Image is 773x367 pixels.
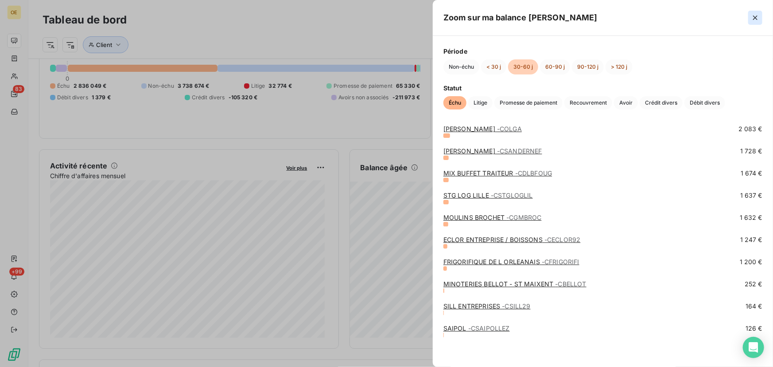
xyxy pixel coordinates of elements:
[443,258,579,265] a: FRIGORIFIQUE DE L ORLEANAIS
[443,169,552,177] a: MIX BUFFET TRAITEUR
[740,258,762,266] span: 1 200 €
[443,191,533,199] a: STG LOG LILLE
[443,59,479,74] button: Non-échu
[540,59,570,74] button: 60-90 j
[443,47,762,56] span: Période
[494,96,563,109] button: Promesse de paiement
[614,96,638,109] button: Avoir
[443,12,598,24] h5: Zoom sur ma balance [PERSON_NAME]
[468,96,493,109] button: Litige
[491,191,533,199] span: - CSTGLOGLIL
[542,258,579,265] span: - CFRIGORIFI
[443,96,466,109] button: Échu
[746,302,762,311] span: 164 €
[515,169,552,177] span: - CDLBFOUG
[741,169,762,178] span: 1 674 €
[555,280,587,288] span: - CBELLOT
[468,324,510,332] span: - CSAIPOLLEZ
[443,147,542,155] a: [PERSON_NAME]
[443,280,587,288] a: MINOTERIES BELLOT - ST MAIXENT
[740,235,762,244] span: 1 247 €
[497,147,542,155] span: - CSANDERNEF
[738,125,762,133] span: 2 083 €
[746,324,762,333] span: 126 €
[564,96,612,109] button: Recouvrement
[443,302,531,310] a: SILL ENTREPRISES
[572,59,604,74] button: 90-120 j
[740,191,762,200] span: 1 637 €
[502,302,531,310] span: - CSILL29
[443,83,762,93] span: Statut
[640,96,683,109] button: Crédit divers
[740,213,762,222] span: 1 632 €
[443,324,510,332] a: SAIPOL
[497,125,522,133] span: - COLGA
[506,214,541,221] span: - CGMBROC
[740,147,762,156] span: 1 728 €
[606,59,633,74] button: > 120 j
[443,214,542,221] a: MOULINS BROCHET
[745,280,762,289] span: 252 €
[443,125,522,133] a: [PERSON_NAME]
[508,59,538,74] button: 30-60 j
[544,236,580,243] span: - CECLOR92
[481,59,506,74] button: < 30 j
[743,337,764,358] div: Open Intercom Messenger
[684,96,725,109] button: Débit divers
[443,236,581,243] a: ECLOR ENTREPRISE / BOISSONS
